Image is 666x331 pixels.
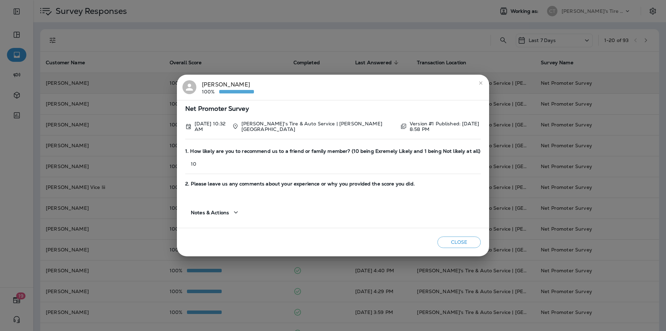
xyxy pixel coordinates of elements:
[241,121,395,132] p: [PERSON_NAME]'s Tire & Auto Service | [PERSON_NAME][GEOGRAPHIC_DATA]
[195,121,227,132] p: Sep 19, 2025 10:32 AM
[185,181,481,187] span: 2. Please leave us any comments about your experience or why you provided the score you did.
[410,121,481,132] p: Version #1 Published: [DATE] 8:58 PM
[185,202,246,222] button: Notes & Actions
[202,89,219,94] p: 100%
[202,80,254,95] div: [PERSON_NAME]
[185,148,481,154] span: 1. How likely are you to recommend us to a friend or family member? (10 being Exremely Likely and...
[185,106,481,112] span: Net Promoter Survey
[185,161,481,167] p: 10
[191,210,229,216] span: Notes & Actions
[437,237,481,248] button: Close
[475,77,486,89] button: close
